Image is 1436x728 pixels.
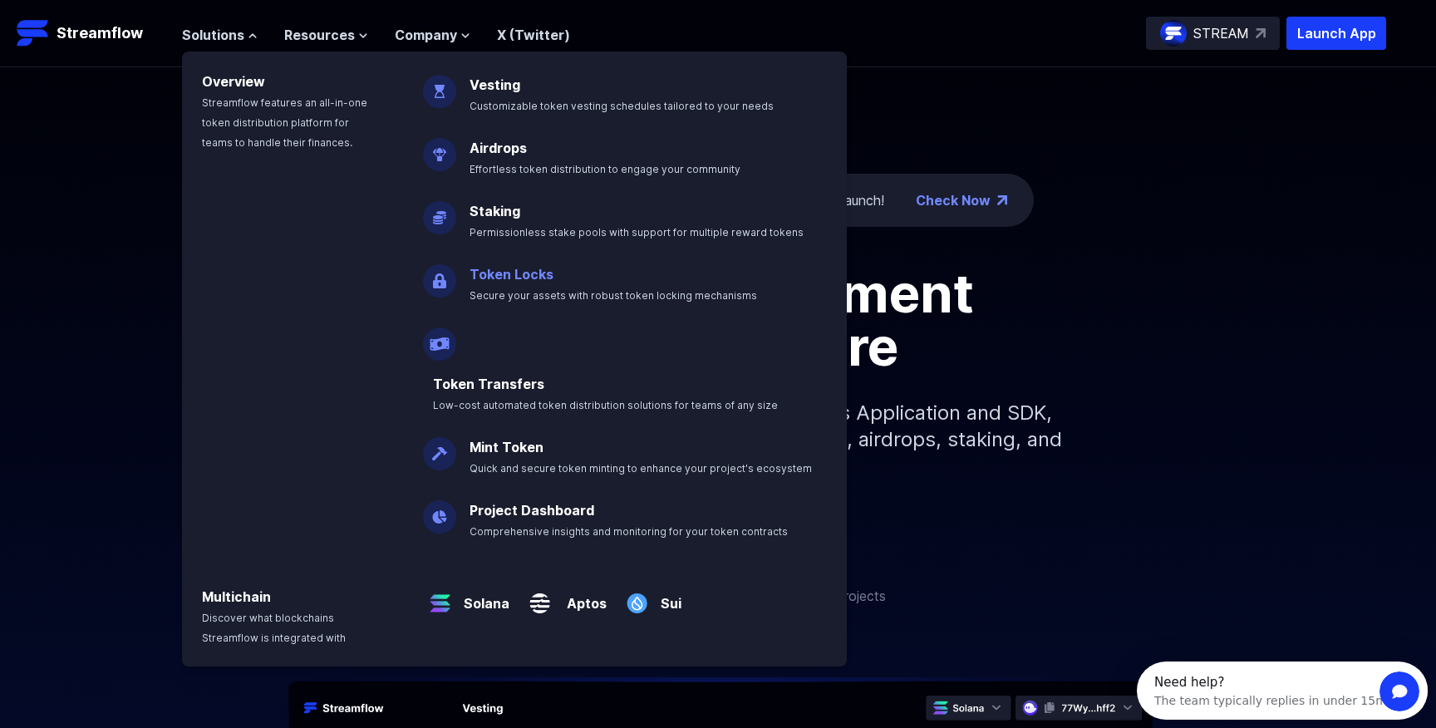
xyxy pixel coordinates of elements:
[423,573,457,620] img: Solana
[17,27,250,45] div: The team typically replies in under 15m
[470,502,594,519] a: Project Dashboard
[202,612,346,644] span: Discover what blockchains Streamflow is integrated with
[433,376,544,392] a: Token Transfers
[17,17,50,50] img: Streamflow Logo
[1256,28,1266,38] img: top-right-arrow.svg
[423,61,456,108] img: Vesting
[997,195,1007,205] img: top-right-arrow.png
[182,25,258,45] button: Solutions
[497,27,570,43] a: X (Twitter)
[284,25,355,45] span: Resources
[17,14,250,27] div: Need help?
[470,462,812,475] span: Quick and secure token minting to enhance your project's ecosystem
[470,266,553,283] a: Token Locks
[1146,17,1280,50] a: STREAM
[423,314,456,361] img: Payroll
[457,580,509,613] a: Solana
[916,190,991,210] a: Check Now
[470,163,740,175] span: Effortless token distribution to engage your community
[470,100,774,112] span: Customizable token vesting schedules tailored to your needs
[620,573,654,620] img: Sui
[395,25,470,45] button: Company
[1286,17,1386,50] button: Launch App
[423,125,456,171] img: Airdrops
[423,188,456,234] img: Staking
[433,399,778,411] span: Low-cost automated token distribution solutions for teams of any size
[202,96,367,149] span: Streamflow features an all-in-one token distribution platform for teams to handle their finances.
[654,580,681,613] a: Sui
[423,424,456,470] img: Mint Token
[470,289,757,302] span: Secure your assets with robust token locking mechanisms
[284,25,368,45] button: Resources
[470,140,527,156] a: Airdrops
[202,73,265,90] a: Overview
[470,76,520,93] a: Vesting
[57,22,143,45] p: Streamflow
[423,251,456,298] img: Token Locks
[182,25,244,45] span: Solutions
[395,25,457,45] span: Company
[1160,20,1187,47] img: streamflow-logo-circle.png
[1137,662,1428,720] iframe: Intercom live chat discovery launcher
[1193,23,1249,43] p: STREAM
[557,580,607,613] a: Aptos
[470,226,804,239] span: Permissionless stake pools with support for multiple reward tokens
[1379,671,1419,711] iframe: Intercom live chat
[202,588,271,605] a: Multichain
[470,203,520,219] a: Staking
[470,439,543,455] a: Mint Token
[7,7,299,52] div: Open Intercom Messenger
[470,525,788,538] span: Comprehensive insights and monitoring for your token contracts
[423,487,456,534] img: Project Dashboard
[523,573,557,620] img: Aptos
[17,17,165,50] a: Streamflow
